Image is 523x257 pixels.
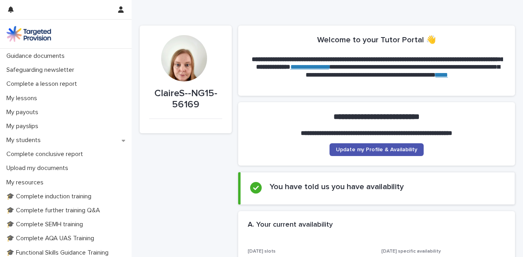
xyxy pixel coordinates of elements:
[3,123,45,130] p: My payslips
[6,26,51,42] img: M5nRWzHhSzIhMunXDL62
[3,193,98,200] p: 🎓 Complete induction training
[270,182,404,192] h2: You have told us you have availability
[3,150,89,158] p: Complete conclusive report
[381,249,441,254] span: [DATE] specific availability
[3,52,71,60] p: Guidance documents
[330,143,424,156] a: Update my Profile & Availability
[3,207,107,214] p: 🎓 Complete further training Q&A
[248,249,276,254] span: [DATE] slots
[336,147,417,152] span: Update my Profile & Availability
[3,235,101,242] p: 🎓 Complete AQA UAS Training
[3,80,83,88] p: Complete a lesson report
[3,136,47,144] p: My students
[3,249,115,257] p: 🎓 Functional Skills Guidance Training
[3,221,89,228] p: 🎓 Complete SEMH training
[248,221,333,229] h2: A. Your current availability
[3,95,43,102] p: My lessons
[149,88,222,111] p: ClaireS--NG15-56169
[3,66,81,74] p: Safeguarding newsletter
[317,35,436,45] h2: Welcome to your Tutor Portal 👋
[3,109,45,116] p: My payouts
[3,164,75,172] p: Upload my documents
[3,179,50,186] p: My resources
